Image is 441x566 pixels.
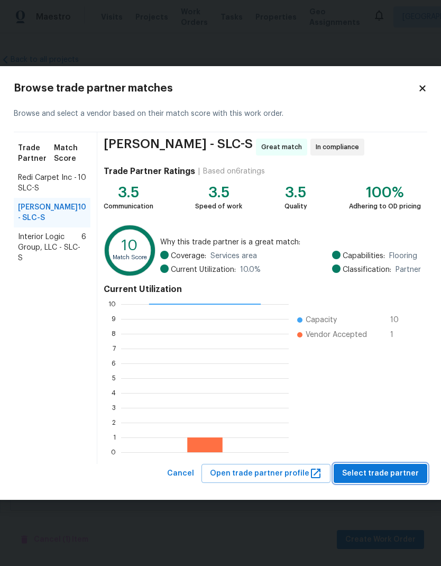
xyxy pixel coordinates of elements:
[81,232,86,263] span: 6
[112,330,116,336] text: 8
[240,264,261,275] span: 10.0 %
[54,143,86,164] span: Match Score
[18,172,78,194] span: Redi Carpet Inc - SLC-S
[160,237,421,248] span: Why this trade partner is a great match:
[284,187,307,198] div: 3.5
[195,201,242,212] div: Speed of work
[112,315,116,322] text: 9
[342,467,419,480] span: Select trade partner
[306,315,337,325] span: Capacity
[389,251,417,261] span: Flooring
[167,467,194,480] span: Cancel
[18,143,54,164] span: Trade Partner
[171,251,206,261] span: Coverage:
[112,419,116,425] text: 2
[111,449,116,455] text: 0
[306,330,367,340] span: Vendor Accepted
[78,172,86,194] span: 10
[390,315,407,325] span: 10
[261,142,306,152] span: Great match
[343,264,391,275] span: Classification:
[334,464,427,483] button: Select trade partner
[203,166,265,177] div: Based on 6 ratings
[104,187,153,198] div: 3.5
[112,360,116,366] text: 6
[349,187,421,198] div: 100%
[171,264,236,275] span: Current Utilization:
[113,345,116,351] text: 7
[390,330,407,340] span: 1
[163,464,198,483] button: Cancel
[113,254,147,260] text: Match Score
[316,142,363,152] span: In compliance
[343,251,385,261] span: Capabilities:
[18,232,81,263] span: Interior Logic Group, LLC - SLC-S
[210,251,257,261] span: Services area
[201,464,330,483] button: Open trade partner profile
[113,434,116,440] text: 1
[210,467,322,480] span: Open trade partner profile
[108,300,116,307] text: 10
[104,284,421,295] h4: Current Utilization
[104,201,153,212] div: Communication
[18,202,78,223] span: [PERSON_NAME] - SLC-S
[112,375,116,381] text: 5
[195,166,203,177] div: |
[112,404,116,410] text: 3
[14,83,418,94] h2: Browse trade partner matches
[349,201,421,212] div: Adhering to OD pricing
[112,389,116,396] text: 4
[14,96,427,132] div: Browse and select a vendor based on their match score with this work order.
[104,139,253,156] span: [PERSON_NAME] - SLC-S
[104,166,195,177] h4: Trade Partner Ratings
[284,201,307,212] div: Quality
[195,187,242,198] div: 3.5
[396,264,421,275] span: Partner
[122,239,137,253] text: 10
[78,202,86,223] span: 10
